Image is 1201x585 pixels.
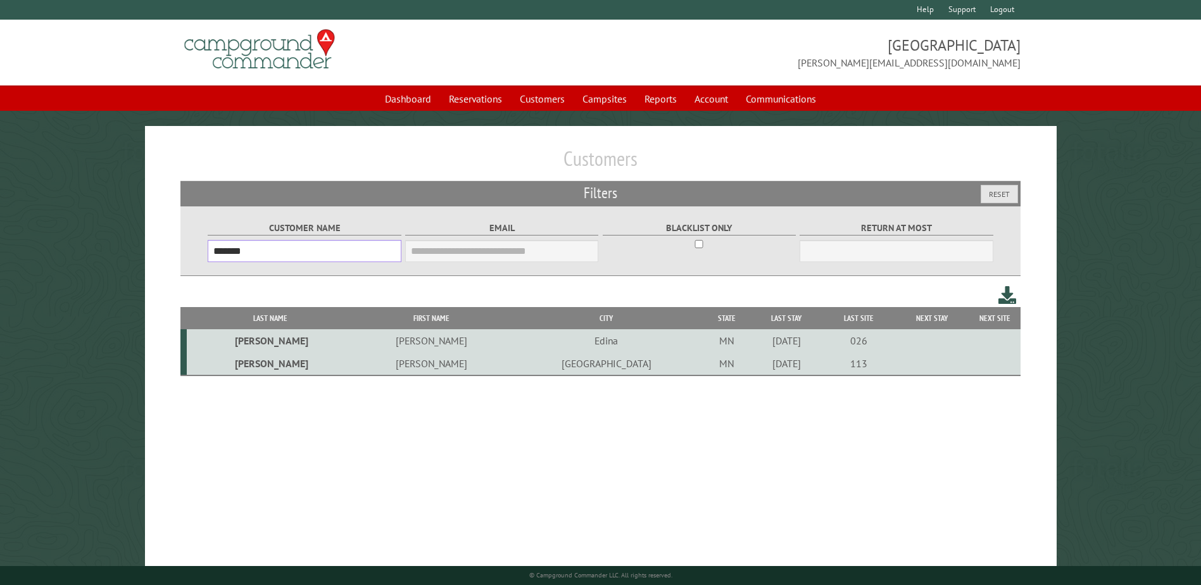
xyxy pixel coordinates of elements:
[998,284,1017,307] a: Download this customer list (.csv)
[180,146,1020,181] h1: Customers
[823,307,895,329] th: Last Site
[637,87,684,111] a: Reports
[575,87,634,111] a: Campsites
[353,307,510,329] th: First Name
[208,221,401,236] label: Customer Name
[180,181,1020,205] h2: Filters
[603,221,796,236] label: Blacklist only
[823,352,895,375] td: 113
[601,35,1021,70] span: [GEOGRAPHIC_DATA] [PERSON_NAME][EMAIL_ADDRESS][DOMAIN_NAME]
[738,87,824,111] a: Communications
[187,352,353,375] td: [PERSON_NAME]
[510,307,703,329] th: City
[970,307,1021,329] th: Next Site
[800,221,993,236] label: Return at most
[180,25,339,74] img: Campground Commander
[529,571,672,579] small: © Campground Commander LLC. All rights reserved.
[353,352,510,375] td: [PERSON_NAME]
[703,352,750,375] td: MN
[510,329,703,352] td: Edina
[405,221,598,236] label: Email
[823,329,895,352] td: 026
[894,307,969,329] th: Next Stay
[703,307,750,329] th: State
[750,307,823,329] th: Last Stay
[687,87,736,111] a: Account
[512,87,572,111] a: Customers
[353,329,510,352] td: [PERSON_NAME]
[510,352,703,375] td: [GEOGRAPHIC_DATA]
[752,357,821,370] div: [DATE]
[703,329,750,352] td: MN
[441,87,510,111] a: Reservations
[187,307,353,329] th: Last Name
[981,185,1018,203] button: Reset
[752,334,821,347] div: [DATE]
[377,87,439,111] a: Dashboard
[187,329,353,352] td: [PERSON_NAME]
